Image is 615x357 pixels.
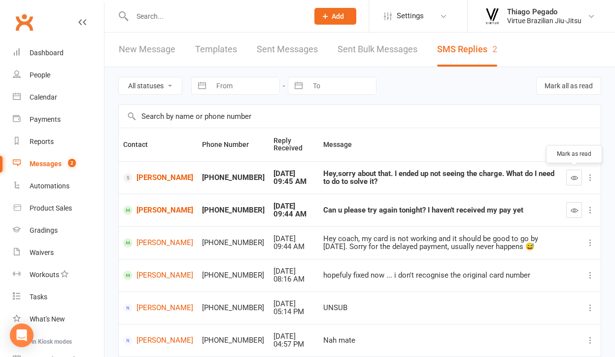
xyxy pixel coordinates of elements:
[119,33,175,67] a: New Message
[13,108,104,131] a: Payments
[123,271,193,280] a: [PERSON_NAME]
[30,293,47,301] div: Tasks
[507,16,581,25] div: Virtue Brazilian Jiu-Jitsu
[202,206,265,214] div: [PHONE_NUMBER]
[273,170,314,178] div: [DATE]
[30,204,72,212] div: Product Sales
[30,182,69,190] div: Automations
[323,235,557,251] div: Hey coach, my card is not working and it should be good to go by [DATE]. Sorry for the delayed pa...
[30,315,65,323] div: What's New
[13,64,104,86] a: People
[257,33,318,67] a: Sent Messages
[13,175,104,197] a: Automations
[13,197,104,219] a: Product Sales
[13,86,104,108] a: Calendar
[323,271,557,280] div: hopefuly fixed now ... i don't recognise the original card number
[319,128,562,161] th: Message
[30,160,62,168] div: Messages
[211,77,279,94] input: From
[13,308,104,330] a: What's New
[123,336,193,345] a: [PERSON_NAME]
[273,210,314,218] div: 09:44 AM
[129,9,302,23] input: Search...
[273,267,314,276] div: [DATE]
[13,264,104,286] a: Workouts
[507,7,581,16] div: Thiago Pegado
[273,178,314,186] div: 09:45 AM
[119,105,601,128] input: Search by name or phone number
[273,300,314,308] div: [DATE]
[195,33,237,67] a: Templates
[30,115,61,123] div: Payments
[273,202,314,211] div: [DATE]
[30,249,54,256] div: Waivers
[397,5,424,27] span: Settings
[30,71,50,79] div: People
[13,131,104,153] a: Reports
[332,12,344,20] span: Add
[119,128,198,161] th: Contact
[273,235,314,243] div: [DATE]
[30,49,64,57] div: Dashboard
[68,159,76,167] span: 2
[437,33,497,67] a: SMS Replies2
[492,44,497,54] div: 2
[323,170,557,186] div: Hey,sorry about that. I ended up not seeing the charge. What do I need to do to solve it?
[202,336,265,345] div: [PHONE_NUMBER]
[30,271,59,279] div: Workouts
[536,77,601,95] button: Mark all as read
[123,238,193,248] a: [PERSON_NAME]
[273,340,314,349] div: 04:57 PM
[13,42,104,64] a: Dashboard
[13,219,104,242] a: Gradings
[269,128,319,161] th: Reply Received
[338,33,417,67] a: Sent Bulk Messages
[202,304,265,312] div: [PHONE_NUMBER]
[273,332,314,341] div: [DATE]
[307,77,376,94] input: To
[13,153,104,175] a: Messages 2
[10,323,34,347] div: Open Intercom Messenger
[323,304,557,312] div: UNSUB
[314,8,356,25] button: Add
[198,128,269,161] th: Phone Number
[30,226,58,234] div: Gradings
[30,138,54,145] div: Reports
[202,174,265,182] div: [PHONE_NUMBER]
[13,242,104,264] a: Waivers
[273,308,314,316] div: 05:14 PM
[482,6,502,26] img: thumb_image1568934240.png
[323,336,557,345] div: Nah mate
[273,243,314,251] div: 09:44 AM
[273,275,314,284] div: 08:16 AM
[202,271,265,280] div: [PHONE_NUMBER]
[13,286,104,308] a: Tasks
[30,93,57,101] div: Calendar
[323,206,557,214] div: Can u please try again tonight? I haven't received my pay yet
[202,239,265,247] div: [PHONE_NUMBER]
[123,206,193,215] a: [PERSON_NAME]
[123,303,193,313] a: [PERSON_NAME]
[123,173,193,182] a: [PERSON_NAME]
[12,10,36,35] a: Clubworx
